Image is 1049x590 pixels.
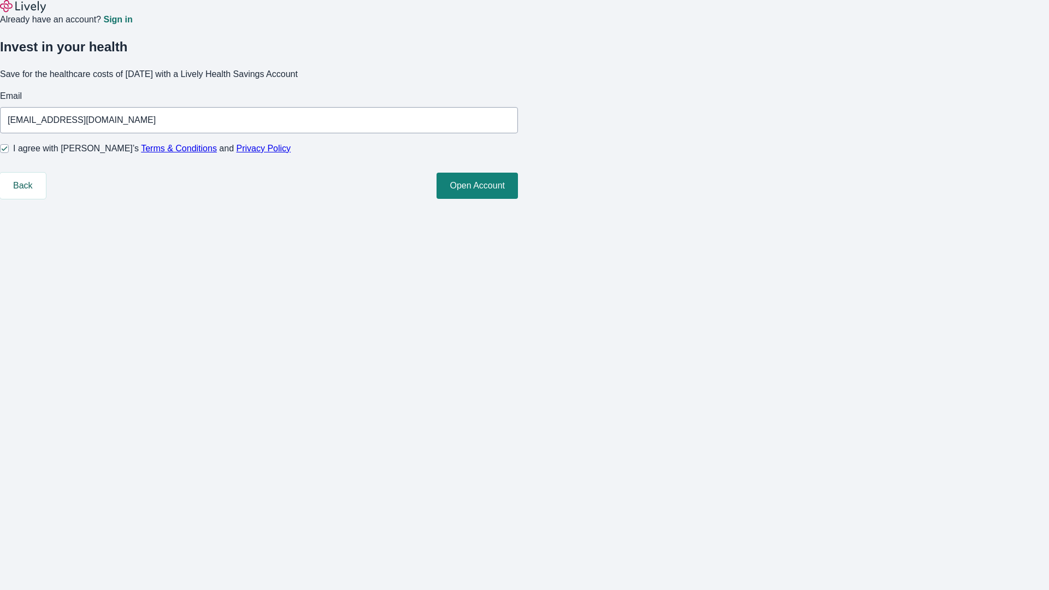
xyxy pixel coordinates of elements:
button: Open Account [437,173,518,199]
a: Sign in [103,15,132,24]
a: Privacy Policy [237,144,291,153]
a: Terms & Conditions [141,144,217,153]
span: I agree with [PERSON_NAME]’s and [13,142,291,155]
